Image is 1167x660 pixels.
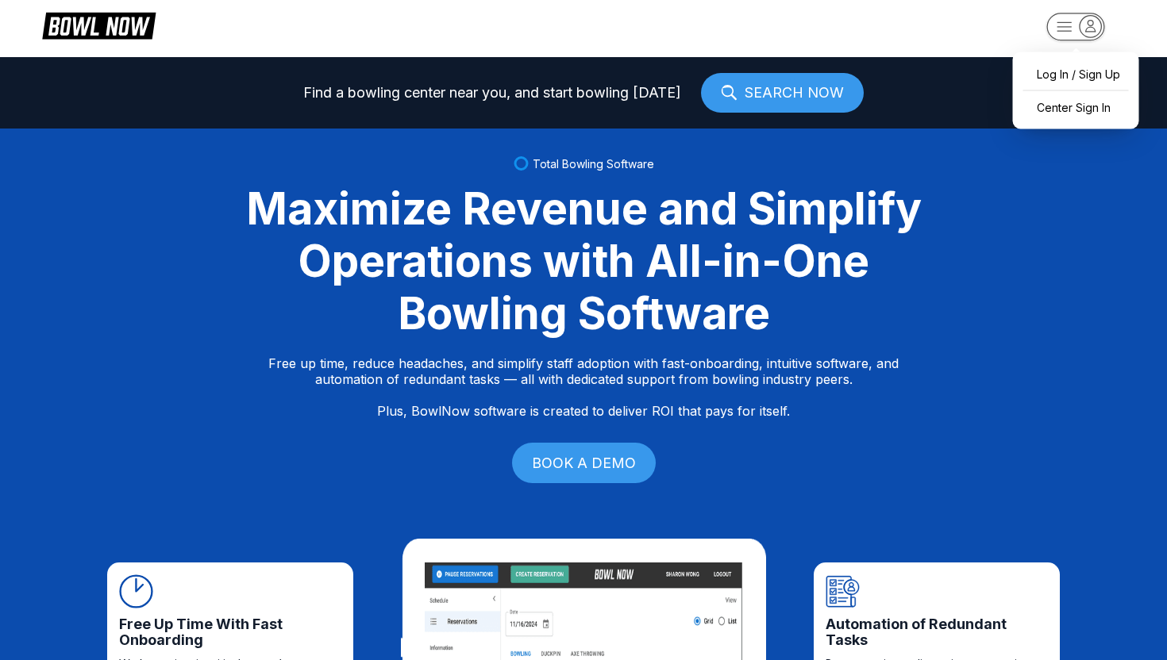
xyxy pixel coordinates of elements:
a: Log In / Sign Up [1021,60,1131,88]
p: Free up time, reduce headaches, and simplify staff adoption with fast-onboarding, intuitive softw... [268,355,899,419]
span: Automation of Redundant Tasks [826,616,1048,648]
span: Free Up Time With Fast Onboarding [119,616,341,648]
span: Total Bowling Software [533,157,654,171]
span: Find a bowling center near you, and start bowling [DATE] [303,85,681,101]
a: Center Sign In [1021,94,1131,121]
a: BOOK A DEMO [512,443,656,483]
div: Maximize Revenue and Simplify Operations with All-in-One Bowling Software [226,182,941,340]
a: SEARCH NOW [701,73,864,113]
